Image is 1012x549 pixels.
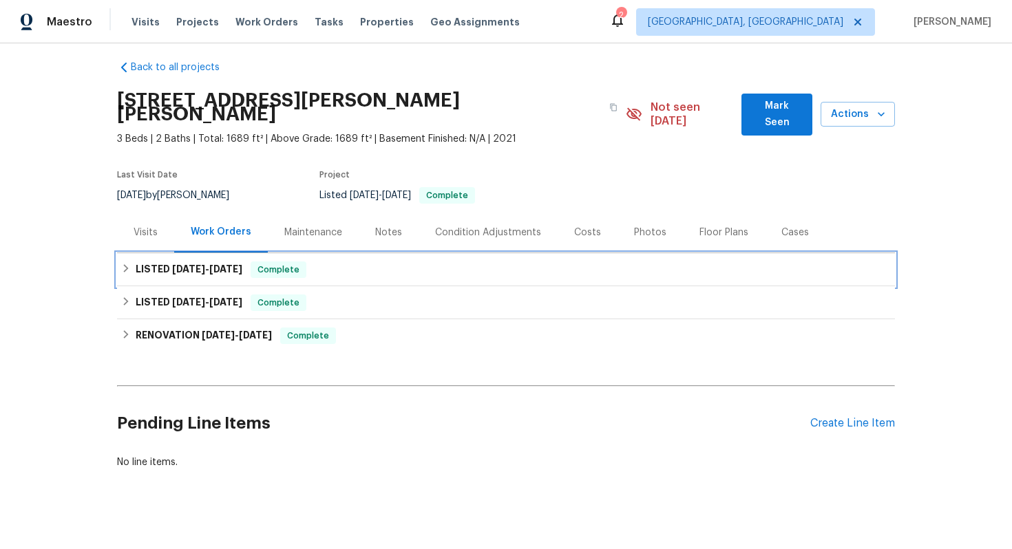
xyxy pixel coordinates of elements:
span: Projects [176,15,219,29]
span: Project [319,171,350,179]
h2: Pending Line Items [117,391,810,455]
span: Properties [360,15,414,29]
span: [PERSON_NAME] [908,15,991,29]
span: Complete [421,191,474,200]
button: Mark Seen [741,94,812,136]
h6: RENOVATION [136,327,272,344]
span: [DATE] [172,297,205,307]
span: - [202,330,272,340]
h6: LISTED [136,294,242,311]
span: [DATE] [117,191,146,200]
span: [DATE] [202,330,235,340]
span: - [172,297,242,307]
span: [DATE] [239,330,272,340]
span: [GEOGRAPHIC_DATA], [GEOGRAPHIC_DATA] [648,15,843,29]
span: Mark Seen [752,98,801,131]
span: [DATE] [209,297,242,307]
span: [DATE] [209,264,242,274]
div: Work Orders [191,225,251,239]
span: Listed [319,191,475,200]
button: Copy Address [601,95,626,120]
div: Floor Plans [699,226,748,239]
div: Visits [134,226,158,239]
div: by [PERSON_NAME] [117,187,246,204]
span: Maestro [47,15,92,29]
span: Complete [282,329,335,343]
span: - [350,191,411,200]
div: RENOVATION [DATE]-[DATE]Complete [117,319,895,352]
span: Complete [252,263,305,277]
div: Costs [574,226,601,239]
h2: [STREET_ADDRESS][PERSON_NAME][PERSON_NAME] [117,94,601,121]
div: Maintenance [284,226,342,239]
div: Condition Adjustments [435,226,541,239]
span: Last Visit Date [117,171,178,179]
span: [DATE] [172,264,205,274]
span: [DATE] [350,191,379,200]
div: Cases [781,226,809,239]
div: LISTED [DATE]-[DATE]Complete [117,253,895,286]
span: Complete [252,296,305,310]
div: 2 [616,8,626,22]
span: Actions [832,106,884,123]
h6: LISTED [136,261,242,278]
div: Notes [375,226,402,239]
div: Create Line Item [810,417,895,430]
span: Tasks [315,17,344,27]
div: LISTED [DATE]-[DATE]Complete [117,286,895,319]
span: - [172,264,242,274]
span: [DATE] [382,191,411,200]
span: Visits [131,15,160,29]
div: Photos [634,226,666,239]
div: No line items. [117,455,895,469]
span: Work Orders [235,15,298,29]
span: Not seen [DATE] [651,100,734,128]
span: Geo Assignments [430,15,520,29]
span: 3 Beds | 2 Baths | Total: 1689 ft² | Above Grade: 1689 ft² | Basement Finished: N/A | 2021 [117,132,626,146]
button: Actions [821,102,895,127]
a: Back to all projects [117,61,249,74]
